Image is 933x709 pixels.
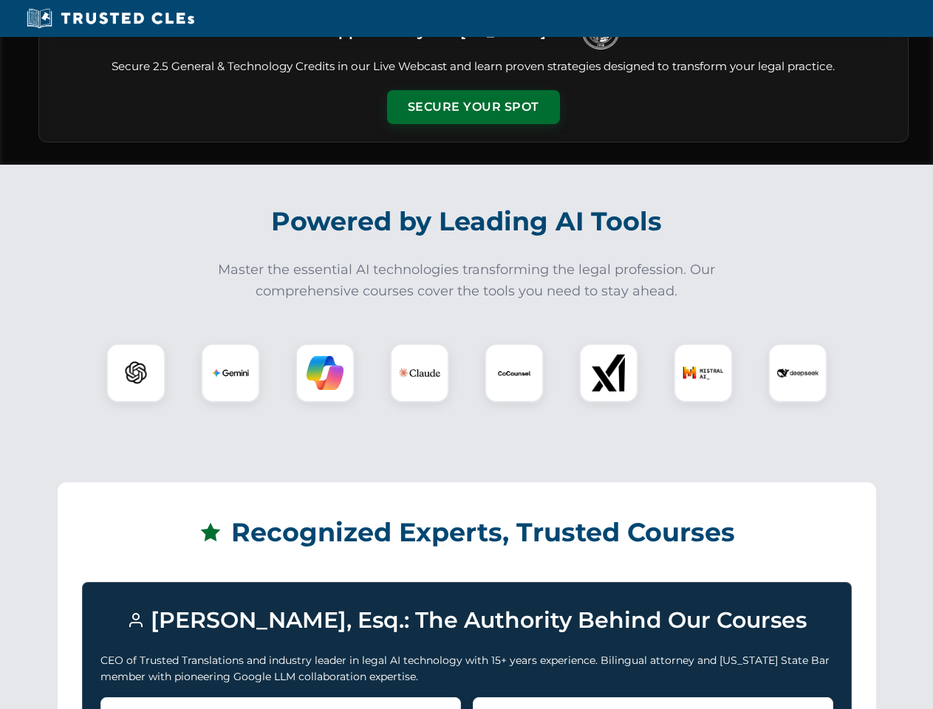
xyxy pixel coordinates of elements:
[106,343,165,403] div: ChatGPT
[201,343,260,403] div: Gemini
[485,343,544,403] div: CoCounsel
[208,259,725,302] p: Master the essential AI technologies transforming the legal profession. Our comprehensive courses...
[768,343,827,403] div: DeepSeek
[100,600,833,640] h3: [PERSON_NAME], Esq.: The Authority Behind Our Courses
[57,58,890,75] p: Secure 2.5 General & Technology Credits in our Live Webcast and learn proven strategies designed ...
[777,352,818,394] img: DeepSeek Logo
[115,352,157,394] img: ChatGPT Logo
[674,343,733,403] div: Mistral AI
[295,343,355,403] div: Copilot
[590,354,627,391] img: xAI Logo
[387,90,560,124] button: Secure Your Spot
[82,507,852,558] h2: Recognized Experts, Trusted Courses
[579,343,638,403] div: xAI
[307,354,344,391] img: Copilot Logo
[22,7,199,30] img: Trusted CLEs
[399,352,440,394] img: Claude Logo
[58,196,876,247] h2: Powered by Leading AI Tools
[390,343,449,403] div: Claude
[100,652,833,685] p: CEO of Trusted Translations and industry leader in legal AI technology with 15+ years experience....
[212,354,249,391] img: Gemini Logo
[496,354,533,391] img: CoCounsel Logo
[683,352,724,394] img: Mistral AI Logo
